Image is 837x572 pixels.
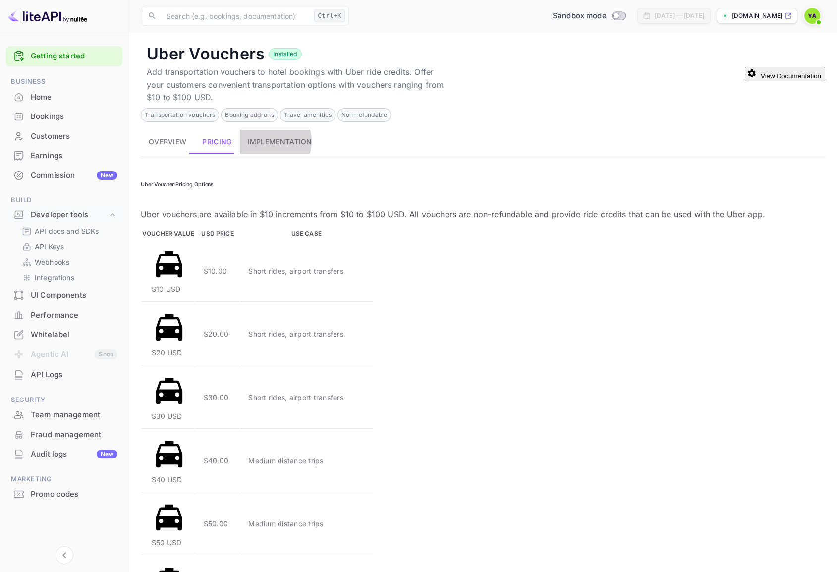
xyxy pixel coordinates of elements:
[31,310,117,321] div: Performance
[240,130,320,154] button: Implementation
[6,46,122,66] div: Getting started
[732,11,782,20] p: [DOMAIN_NAME]
[204,392,232,402] p: $ 30 .00
[6,146,122,166] div: Earnings
[147,66,444,104] p: Add transportation vouchers to hotel bookings with Uber ride credits. Offer your customers conven...
[31,449,117,460] div: Audit logs
[745,67,825,81] button: View Documentation
[6,325,122,344] div: Whitelabel
[141,181,825,188] h6: Uber Voucher Pricing Options
[6,88,122,107] div: Home
[152,411,187,421] p: $30 USD
[338,111,391,119] span: Non-refundable
[152,284,187,294] p: $10 USD
[18,255,118,269] div: Webhooks
[56,546,73,564] button: Collapse navigation
[31,429,117,441] div: Fraud management
[196,229,240,239] th: USD Price
[152,347,187,358] p: $20 USD
[204,266,232,276] p: $ 10 .00
[31,290,117,301] div: UI Components
[18,239,118,254] div: API Keys
[6,306,122,324] a: Performance
[248,456,362,466] p: Medium distance trips
[161,6,310,26] input: Search (e.g. bookings, documentation)
[6,485,122,504] div: Promo codes
[152,474,187,485] p: $40 USD
[35,241,64,252] p: API Keys
[240,229,372,239] th: Use Case
[6,445,122,463] a: Audit logsNew
[804,8,820,24] img: Yariv Adin
[6,405,122,424] a: Team management
[6,425,122,444] a: Fraud management
[314,9,345,22] div: Ctrl+K
[6,206,122,224] div: Developer tools
[31,409,117,421] div: Team management
[22,226,114,236] a: API docs and SDKs
[6,107,122,126] div: Bookings
[6,425,122,445] div: Fraud management
[553,10,607,22] span: Sandbox mode
[142,229,195,239] th: Voucher Value
[35,257,69,267] p: Webhooks
[6,286,122,305] div: UI Components
[22,272,114,283] a: Integrations
[6,286,122,304] a: UI Components
[18,224,118,238] div: API docs and SDKs
[204,518,232,529] p: $ 50 .00
[6,445,122,464] div: Audit logsNew
[18,270,118,285] div: Integrations
[31,209,108,221] div: Developer tools
[147,44,265,64] h4: Uber Vouchers
[6,405,122,425] div: Team management
[22,257,114,267] a: Webhooks
[6,127,122,145] a: Customers
[248,266,362,276] p: Short rides, airport transfers
[280,111,335,119] span: Travel amenities
[248,392,362,402] p: Short rides, airport transfers
[6,76,122,87] span: Business
[31,131,117,142] div: Customers
[97,450,117,458] div: New
[6,325,122,343] a: Whitelabel
[6,107,122,125] a: Bookings
[35,226,99,236] p: API docs and SDKs
[204,329,232,339] p: $ 20 .00
[6,365,122,384] a: API Logs
[6,365,122,385] div: API Logs
[6,395,122,405] span: Security
[6,474,122,485] span: Marketing
[6,166,122,185] div: CommissionNew
[6,127,122,146] div: Customers
[6,195,122,206] span: Build
[31,369,117,381] div: API Logs
[6,88,122,106] a: Home
[248,518,362,529] p: Medium distance trips
[31,51,117,62] a: Getting started
[141,130,194,154] button: Overview
[8,8,87,24] img: LiteAPI logo
[6,485,122,503] a: Promo codes
[6,166,122,184] a: CommissionNew
[194,130,239,154] button: Pricing
[31,92,117,103] div: Home
[655,11,704,20] div: [DATE] — [DATE]
[269,50,301,58] span: Installed
[31,329,117,341] div: Whitelabel
[222,111,277,119] span: Booking add-ons
[549,10,629,22] div: Switch to Production mode
[31,111,117,122] div: Bookings
[31,170,117,181] div: Commission
[248,329,362,339] p: Short rides, airport transfers
[31,489,117,500] div: Promo codes
[141,208,765,220] p: Uber vouchers are available in $10 increments from $10 to $100 USD. All vouchers are non-refundab...
[22,241,114,252] a: API Keys
[6,146,122,165] a: Earnings
[6,306,122,325] div: Performance
[204,456,232,466] p: $ 40 .00
[152,537,187,548] p: $50 USD
[141,111,219,119] span: Transportation vouchers
[97,171,117,180] div: New
[31,150,117,162] div: Earnings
